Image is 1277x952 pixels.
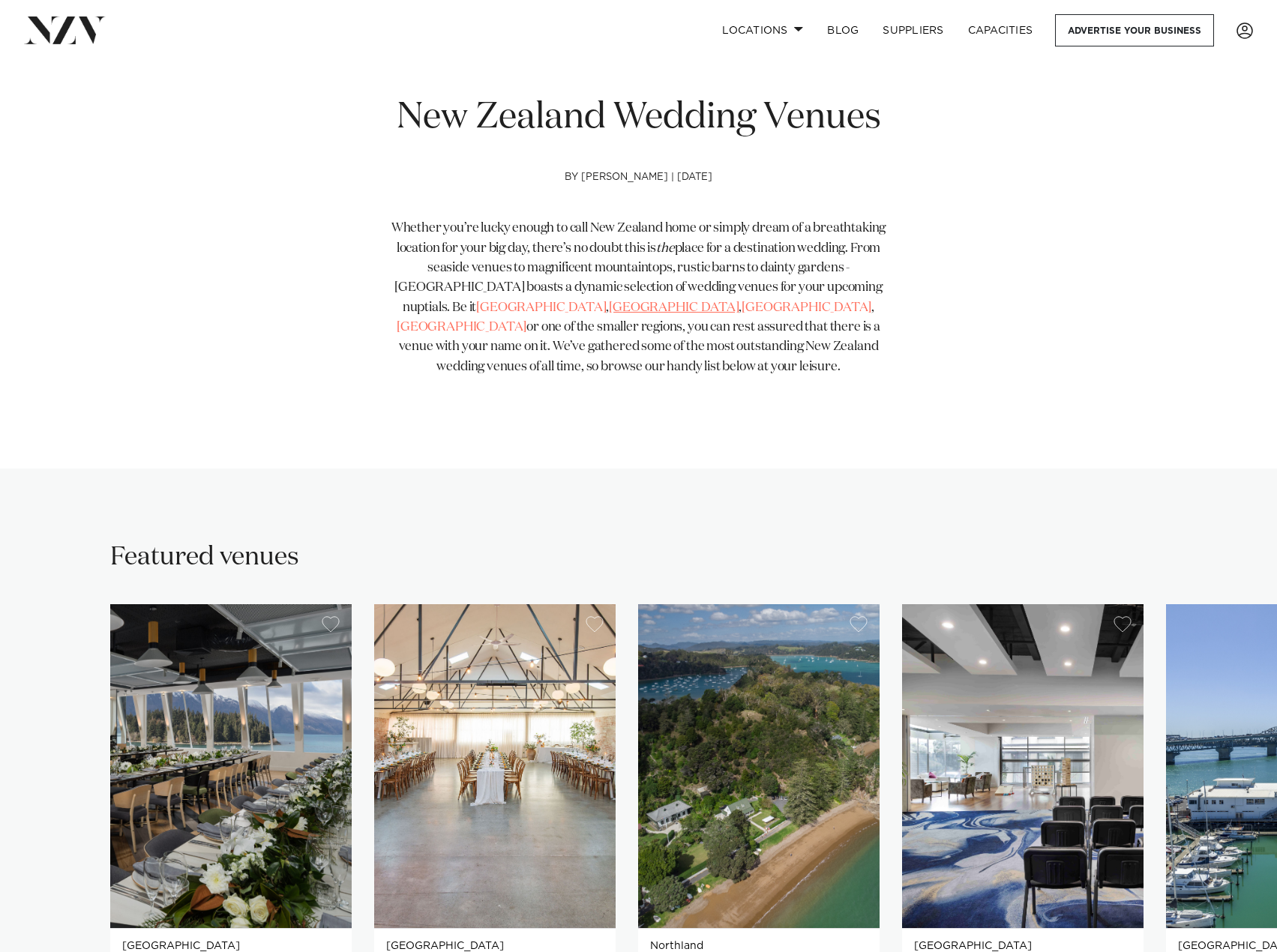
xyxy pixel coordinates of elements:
[956,14,1045,46] a: Capacities
[1055,14,1214,46] a: Advertise your business
[382,172,895,220] h4: by [PERSON_NAME] | [DATE]
[386,941,604,952] small: [GEOGRAPHIC_DATA]
[394,242,882,373] span: place for a destination wedding. From seaside venues to magnificent mountaintops, rustic barns to...
[391,222,886,254] span: Whether you’re lucky enough to call New Zealand home or simply dream of a breathtaking location f...
[122,941,340,952] small: [GEOGRAPHIC_DATA]
[476,301,606,314] a: [GEOGRAPHIC_DATA]
[397,321,526,334] a: [GEOGRAPHIC_DATA]
[609,301,739,314] a: [GEOGRAPHIC_DATA]
[815,14,871,46] a: BLOG
[871,14,955,46] a: SUPPLIERS
[110,540,299,574] h2: Featured venues
[914,941,1132,952] small: [GEOGRAPHIC_DATA]
[24,16,106,43] img: nzv-logo.png
[656,242,675,255] span: the
[710,14,815,46] a: Locations
[382,94,895,142] h1: New Zealand Wedding Venues
[650,941,868,952] small: Northland
[742,301,871,314] a: [GEOGRAPHIC_DATA]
